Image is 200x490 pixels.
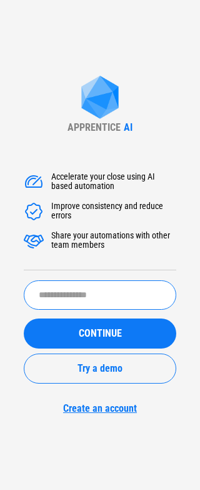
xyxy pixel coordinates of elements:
img: Accelerate [24,231,44,251]
button: Try a demo [24,354,176,384]
img: Accelerate [24,202,44,222]
img: Apprentice AI [75,76,125,121]
span: Try a demo [77,364,122,374]
a: Create an account [24,402,176,414]
img: Accelerate [24,172,44,192]
div: Improve consistency and reduce errors [51,202,176,222]
button: CONTINUE [24,319,176,349]
div: Share your automations with other team members [51,231,176,251]
div: AI [124,121,132,133]
span: CONTINUE [79,329,122,339]
div: Accelerate your close using AI based automation [51,172,176,192]
div: APPRENTICE [67,121,121,133]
